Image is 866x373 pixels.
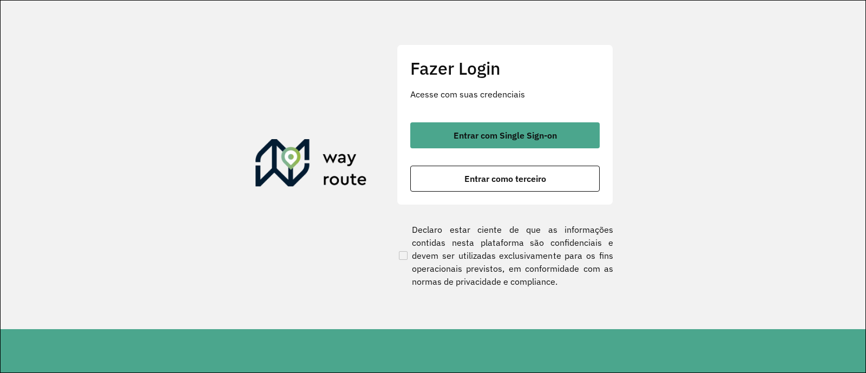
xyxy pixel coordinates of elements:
p: Acesse com suas credenciais [410,88,600,101]
span: Entrar com Single Sign-on [454,131,557,140]
img: Roteirizador AmbevTech [255,139,367,191]
h2: Fazer Login [410,58,600,78]
button: button [410,122,600,148]
button: button [410,166,600,192]
span: Entrar como terceiro [464,174,546,183]
label: Declaro estar ciente de que as informações contidas nesta plataforma são confidenciais e devem se... [397,223,613,288]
